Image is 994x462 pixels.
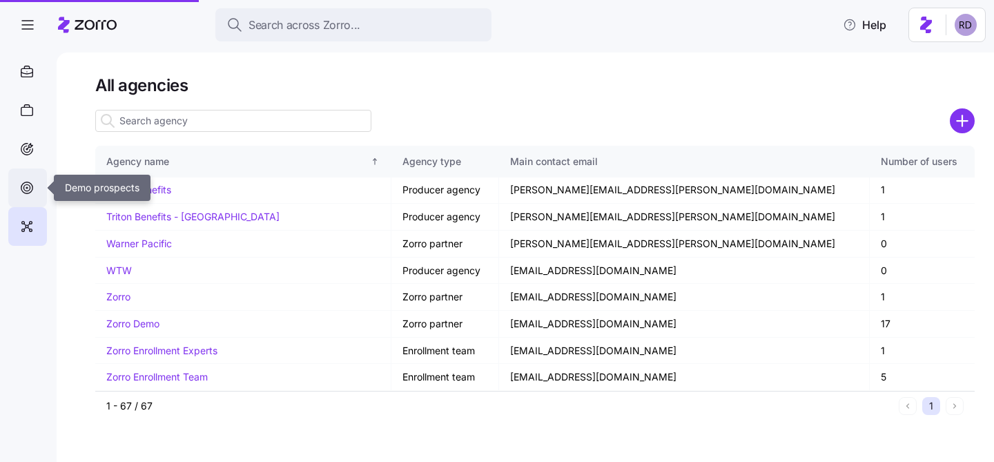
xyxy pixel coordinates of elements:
[499,364,870,390] td: [EMAIL_ADDRESS][DOMAIN_NAME]
[950,108,975,133] svg: add icon
[106,371,208,383] a: Zorro Enrollment Team
[922,397,940,415] button: 1
[391,364,499,390] td: Enrollment team
[499,258,870,285] td: [EMAIL_ADDRESS][DOMAIN_NAME]
[510,154,858,169] div: Main contact email
[106,291,130,302] a: Zorro
[870,258,975,285] td: 0
[95,110,371,132] input: Search agency
[391,204,499,231] td: Producer agency
[870,231,975,258] td: 0
[870,338,975,365] td: 1
[870,364,975,390] td: 5
[499,231,870,258] td: [PERSON_NAME][EMAIL_ADDRESS][PERSON_NAME][DOMAIN_NAME]
[106,264,132,276] a: WTW
[106,318,159,329] a: Zorro Demo
[95,146,391,177] th: Agency nameSorted ascending
[106,184,171,195] a: Triton Benefits
[391,338,499,365] td: Enrollment team
[106,345,217,356] a: Zorro Enrollment Experts
[832,11,897,39] button: Help
[870,311,975,338] td: 17
[499,311,870,338] td: [EMAIL_ADDRESS][DOMAIN_NAME]
[106,238,172,249] a: Warner Pacific
[499,284,870,311] td: [EMAIL_ADDRESS][DOMAIN_NAME]
[499,204,870,231] td: [PERSON_NAME][EMAIL_ADDRESS][PERSON_NAME][DOMAIN_NAME]
[843,17,886,33] span: Help
[870,177,975,204] td: 1
[95,75,975,96] h1: All agencies
[391,231,499,258] td: Zorro partner
[106,399,893,413] div: 1 - 67 / 67
[870,204,975,231] td: 1
[955,14,977,36] img: 6d862e07fa9c5eedf81a4422c42283ac
[215,8,491,41] button: Search across Zorro...
[248,17,360,34] span: Search across Zorro...
[391,311,499,338] td: Zorro partner
[106,154,368,169] div: Agency name
[499,338,870,365] td: [EMAIL_ADDRESS][DOMAIN_NAME]
[391,258,499,285] td: Producer agency
[370,157,380,166] div: Sorted ascending
[402,154,487,169] div: Agency type
[391,284,499,311] td: Zorro partner
[946,397,964,415] button: Next page
[391,177,499,204] td: Producer agency
[870,284,975,311] td: 1
[499,177,870,204] td: [PERSON_NAME][EMAIL_ADDRESS][PERSON_NAME][DOMAIN_NAME]
[881,154,964,169] div: Number of users
[899,397,917,415] button: Previous page
[106,211,280,222] a: Triton Benefits - [GEOGRAPHIC_DATA]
